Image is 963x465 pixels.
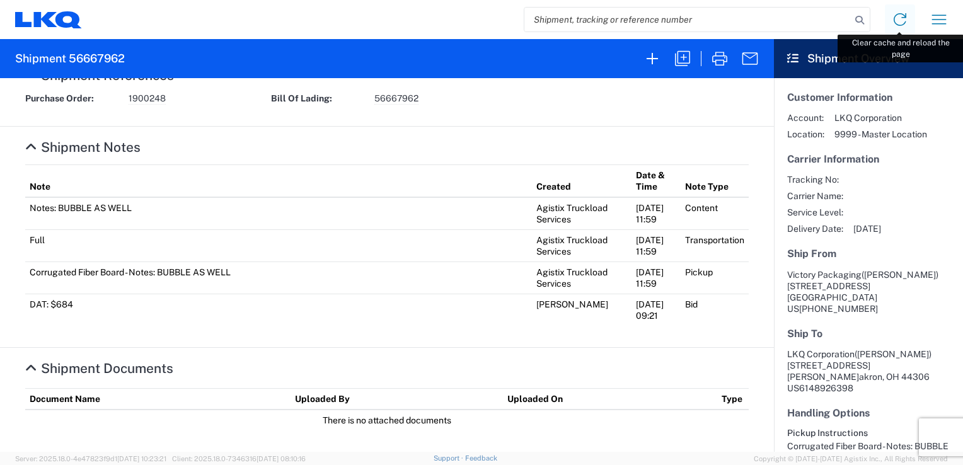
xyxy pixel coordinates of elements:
th: Uploaded By [291,389,503,410]
h5: Ship From [787,248,950,260]
th: Date & Time [631,165,681,198]
td: DAT: $684 [25,294,532,326]
div: Corrugated Fiber Board - Notes: BUBBLE AS WELL [787,440,950,463]
span: Account: [787,112,824,123]
span: Client: 2025.18.0-7346316 [172,455,306,462]
strong: Purchase Order: [25,93,120,105]
span: Copyright © [DATE]-[DATE] Agistix Inc., All Rights Reserved [754,453,948,464]
td: Content [681,197,749,230]
span: Service Level: [787,207,843,218]
td: Bid [681,294,749,326]
span: ([PERSON_NAME]) [862,270,938,280]
span: Location: [787,129,824,140]
span: 56667962 [374,93,418,105]
span: Carrier Name: [787,190,843,202]
a: Hide Details [25,67,174,83]
span: 6148926398 [799,383,853,393]
span: 9999 - Master Location [834,129,927,140]
h5: Ship To [787,328,950,340]
a: Hide Details [25,360,173,376]
span: [DATE] 08:10:16 [257,455,306,462]
td: Agistix Truckload Services [532,230,631,262]
h2: Shipment 56667962 [15,51,125,66]
h6: Pickup Instructions [787,428,950,439]
span: Tracking No: [787,174,843,185]
td: Corrugated Fiber Board - Notes: BUBBLE AS WELL [25,262,532,294]
th: Type [717,389,749,410]
input: Shipment, tracking or reference number [524,8,851,32]
td: Agistix Truckload Services [532,262,631,294]
span: Delivery Date: [787,223,843,234]
td: Transportation [681,230,749,262]
td: [DATE] 11:59 [631,197,681,230]
strong: Bill Of Lading: [271,93,366,105]
span: [DATE] [853,223,881,234]
span: Victory Packaging [787,270,862,280]
td: [DATE] 11:59 [631,230,681,262]
table: Shipment Notes [25,164,749,326]
span: [PHONE_NUMBER] [799,304,878,314]
a: Hide Details [25,139,141,155]
address: akron, OH 44306 US [787,348,950,394]
span: LKQ Corporation [STREET_ADDRESS][PERSON_NAME] [787,349,931,382]
h5: Customer Information [787,91,950,103]
header: Shipment Overview [774,39,963,78]
td: Notes: BUBBLE AS WELL [25,197,532,230]
address: [GEOGRAPHIC_DATA] US [787,269,950,314]
table: Shipment Documents [25,388,749,430]
span: ([PERSON_NAME]) [855,349,931,359]
th: Uploaded On [503,389,717,410]
td: [PERSON_NAME] [532,294,631,326]
span: 1900248 [129,93,166,105]
span: [DATE] 10:23:21 [117,455,166,462]
td: [DATE] 11:59 [631,262,681,294]
td: [DATE] 09:21 [631,294,681,326]
span: [STREET_ADDRESS] [787,281,870,291]
td: Agistix Truckload Services [532,197,631,230]
a: Feedback [465,454,497,462]
td: There is no attached documents [25,410,749,430]
span: LKQ Corporation [834,112,927,123]
h5: Handling Options [787,407,950,419]
th: Document Name [25,389,291,410]
h5: Carrier Information [787,153,950,165]
td: Pickup [681,262,749,294]
span: Server: 2025.18.0-4e47823f9d1 [15,455,166,462]
th: Created [532,165,631,198]
th: Note [25,165,532,198]
a: Support [434,454,465,462]
th: Note Type [681,165,749,198]
td: Full [25,230,532,262]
